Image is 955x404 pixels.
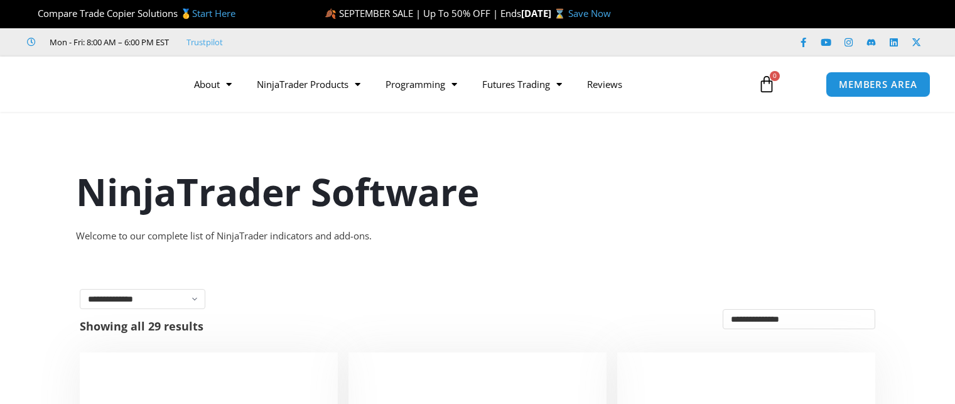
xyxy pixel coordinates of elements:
a: NinjaTrader Products [244,70,373,99]
nav: Menu [181,70,745,99]
span: Mon - Fri: 8:00 AM – 6:00 PM EST [46,35,169,50]
span: 0 [770,71,780,81]
h1: NinjaTrader Software [76,165,880,218]
div: Welcome to our complete list of NinjaTrader indicators and add-ons. [76,227,880,245]
a: Save Now [568,7,611,19]
a: Reviews [575,70,635,99]
a: Trustpilot [186,35,223,50]
img: 🏆 [28,9,37,18]
select: Shop order [723,309,875,329]
a: Programming [373,70,470,99]
p: Showing all 29 results [80,320,203,332]
img: LogoAI | Affordable Indicators – NinjaTrader [27,62,162,107]
a: About [181,70,244,99]
span: Compare Trade Copier Solutions 🥇 [27,7,235,19]
a: MEMBERS AREA [826,72,931,97]
strong: [DATE] ⌛ [521,7,568,19]
span: 🍂 SEPTEMBER SALE | Up To 50% OFF | Ends [325,7,521,19]
a: 0 [739,66,794,102]
a: Futures Trading [470,70,575,99]
a: Start Here [192,7,235,19]
span: MEMBERS AREA [839,80,917,89]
